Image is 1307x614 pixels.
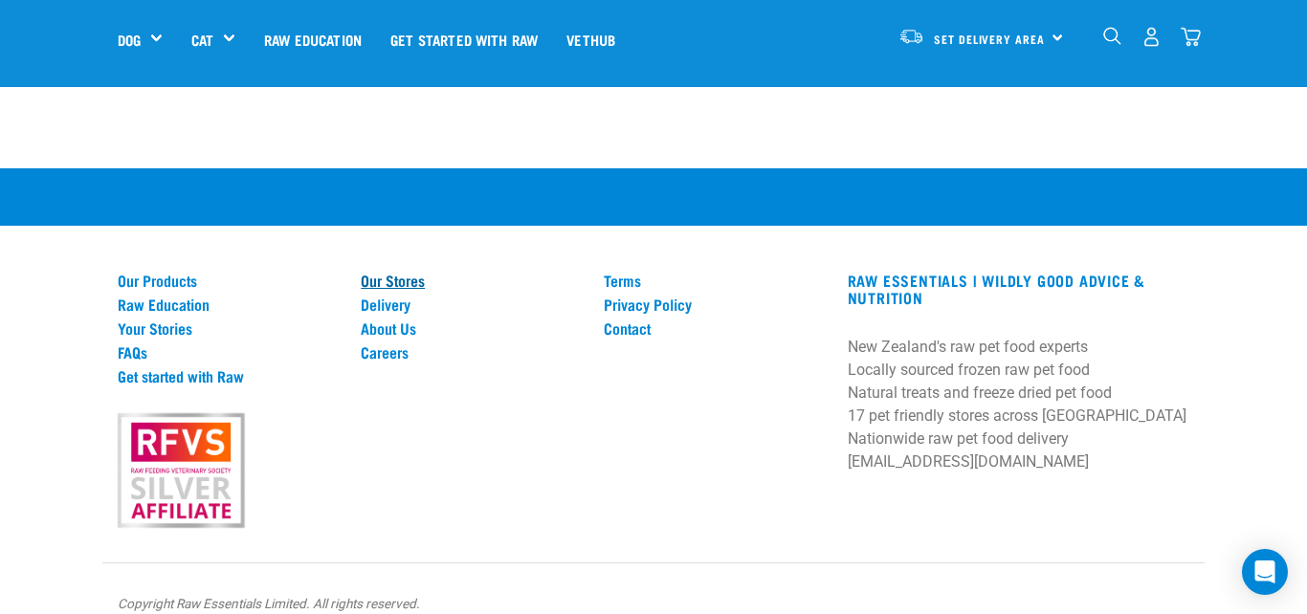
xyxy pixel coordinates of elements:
h3: RAW ESSENTIALS | Wildly Good Advice & Nutrition [848,272,1189,306]
a: Delivery [361,296,581,313]
a: Terms [604,272,824,289]
a: Our Stores [361,272,581,289]
img: home-icon-1@2x.png [1103,27,1121,45]
a: Raw Education [118,296,338,313]
a: Raw Education [250,1,376,77]
a: FAQs [118,343,338,361]
a: Get started with Raw [376,1,552,77]
p: New Zealand's raw pet food experts Locally sourced frozen raw pet food Natural treats and freeze ... [848,336,1189,473]
a: Privacy Policy [604,296,824,313]
a: Vethub [552,1,630,77]
img: van-moving.png [898,28,924,45]
a: Contact [604,319,824,337]
img: user.png [1141,27,1162,47]
em: Copyright Raw Essentials Limited. All rights reserved. [118,596,420,611]
a: Our Products [118,272,338,289]
a: Cat [191,29,213,51]
span: Set Delivery Area [934,35,1045,42]
img: rfvs.png [109,410,253,531]
a: Dog [118,29,141,51]
div: Open Intercom Messenger [1242,549,1288,595]
a: Get started with Raw [118,367,338,384]
a: About Us [361,319,581,337]
a: Your Stories [118,319,338,337]
img: home-icon@2x.png [1181,27,1201,47]
a: Careers [361,343,581,361]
